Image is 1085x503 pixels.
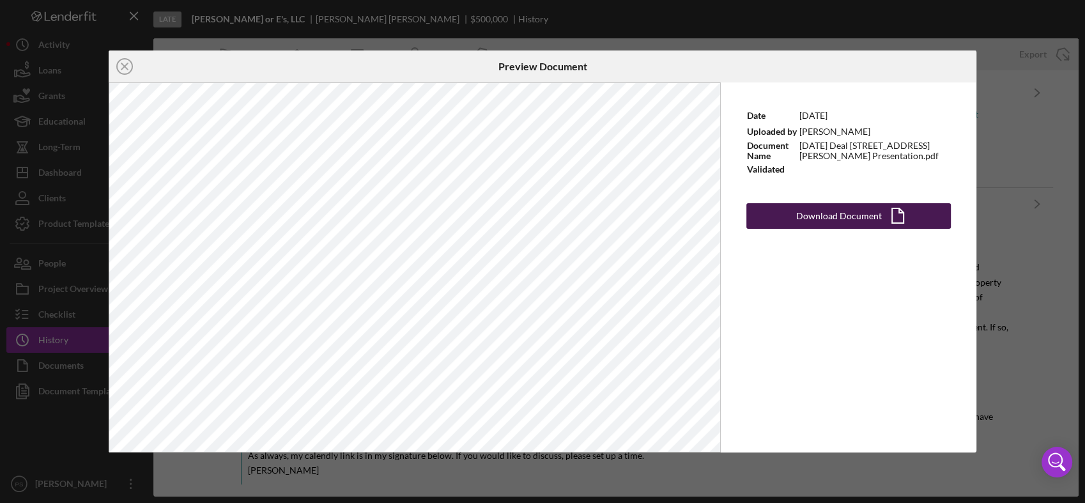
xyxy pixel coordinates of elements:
b: Date [747,110,766,121]
h6: Preview Document [498,61,587,72]
button: Download Document [746,203,951,229]
b: Uploaded by [747,126,797,137]
td: [DATE] Deal [STREET_ADDRESS][PERSON_NAME] Presentation.pdf [799,140,951,162]
td: [PERSON_NAME] [799,124,951,140]
div: Download Document [796,203,882,229]
td: [DATE] [799,108,951,124]
div: Open Intercom Messenger [1042,447,1072,477]
b: Document Name [747,140,789,161]
b: Validated [747,164,785,174]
